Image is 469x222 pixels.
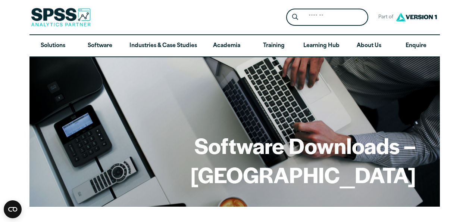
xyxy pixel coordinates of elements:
a: Enquire [393,35,440,57]
a: Solutions [29,35,76,57]
img: SPSS Analytics Partner [31,8,91,27]
a: Software [76,35,123,57]
button: Open CMP widget [4,200,22,218]
a: Academia [203,35,250,57]
a: Industries & Case Studies [123,35,203,57]
form: Site Header Search Form [286,9,368,26]
svg: Search magnifying glass icon [292,14,298,20]
a: Training [250,35,297,57]
span: Part of [374,12,394,23]
h1: Software Downloads – [GEOGRAPHIC_DATA] [53,131,416,189]
img: Version1 Logo [394,10,439,24]
a: About Us [346,35,393,57]
nav: Desktop version of site main menu [29,35,440,57]
a: Learning Hub [297,35,346,57]
button: Search magnifying glass icon [288,10,302,24]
